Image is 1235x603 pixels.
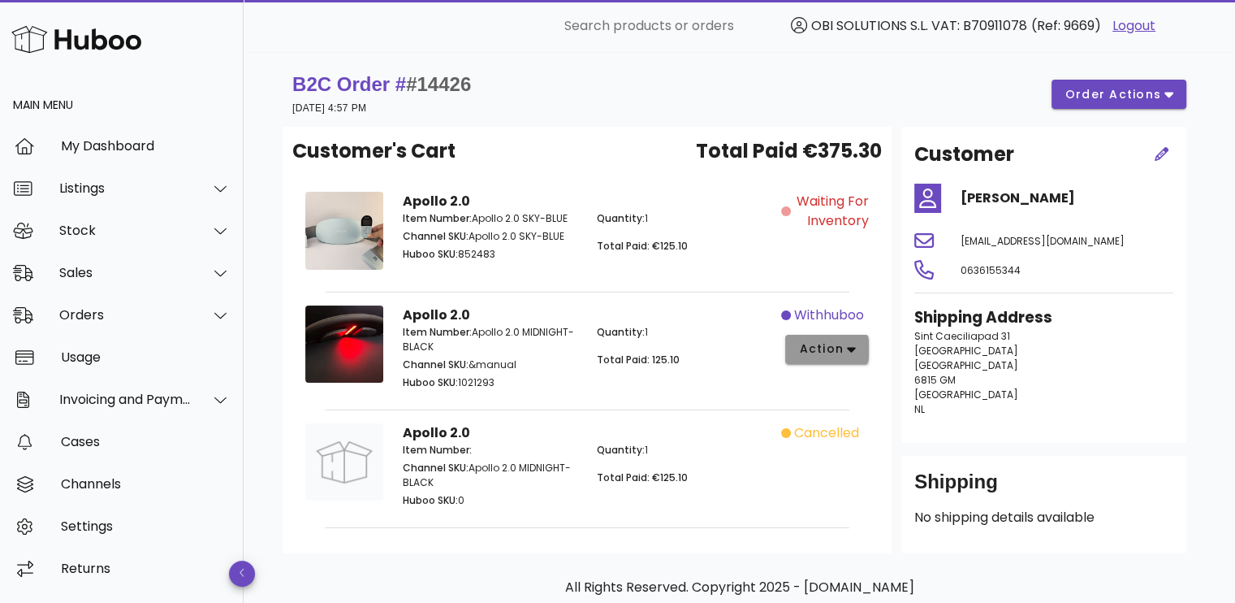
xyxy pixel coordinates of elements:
strong: Apollo 2.0 [403,306,470,324]
h3: Shipping Address [914,306,1173,329]
span: Item Number: [403,325,472,339]
span: withhuboo [794,306,864,325]
span: [EMAIL_ADDRESS][DOMAIN_NAME] [961,234,1125,248]
strong: Apollo 2.0 [403,192,470,210]
p: All Rights Reserved. Copyright 2025 - [DOMAIN_NAME] [296,578,1183,597]
img: Product Image [305,192,383,270]
span: 0636155344 [961,263,1021,277]
span: Sint Caeciliapad 31 [914,329,1010,343]
span: Total Paid: €125.10 [597,471,688,484]
span: Item Number: [403,211,472,225]
span: Total Paid €375.30 [696,137,882,166]
strong: Apollo 2.0 [403,423,470,442]
div: Settings [61,518,231,534]
div: Cases [61,434,231,449]
p: 1 [597,325,771,340]
span: Quantity: [597,211,645,225]
button: action [785,335,869,364]
div: Invoicing and Payments [59,392,192,407]
p: 1 [597,443,771,458]
a: Logout [1112,16,1155,36]
span: Item Number: [403,443,472,457]
div: Usage [61,349,231,365]
small: [DATE] 4:57 PM [292,102,366,114]
span: [GEOGRAPHIC_DATA] [914,358,1018,372]
span: OBI SOLUTIONS S.L. VAT: B70911078 [811,16,1027,35]
div: Channels [61,476,231,492]
div: My Dashboard [61,138,231,154]
p: 1 [597,211,771,226]
div: Listings [59,180,192,196]
p: Apollo 2.0 SKY-BLUE [403,211,577,226]
span: Huboo SKU: [403,375,458,389]
span: Total Paid: €125.10 [597,239,688,253]
span: Channel SKU: [403,358,469,371]
p: 0 [403,493,577,508]
p: 1021293 [403,375,577,390]
img: Product Image [305,306,383,384]
span: cancelled [794,423,859,443]
span: 6815 GM [914,373,956,387]
img: Product Image [305,423,383,501]
div: Returns [61,561,231,576]
div: Stock [59,223,192,238]
span: (Ref: 9669) [1031,16,1101,35]
span: [GEOGRAPHIC_DATA] [914,388,1018,401]
p: 852483 [403,247,577,262]
span: Waiting for Inventory [794,192,869,231]
h2: Customer [914,140,1014,169]
span: Channel SKU: [403,461,469,475]
button: order actions [1051,80,1186,109]
span: Huboo SKU: [403,493,458,507]
div: Orders [59,307,192,323]
span: [GEOGRAPHIC_DATA] [914,344,1018,358]
h4: [PERSON_NAME] [961,189,1173,208]
span: Total Paid: 125.10 [597,353,680,367]
span: order actions [1064,86,1162,103]
span: #14426 [406,73,471,95]
p: Apollo 2.0 MIDNIGHT-BLACK [403,461,577,490]
span: NL [914,402,925,416]
span: action [798,341,844,358]
div: Shipping [914,469,1173,508]
span: Huboo SKU: [403,247,458,261]
span: Channel SKU: [403,229,469,243]
p: No shipping details available [914,508,1173,527]
p: Apollo 2.0 MIDNIGHT-BLACK [403,325,577,354]
p: Apollo 2.0 SKY-BLUE [403,229,577,244]
img: Huboo Logo [11,22,141,57]
span: Customer's Cart [292,137,456,166]
p: &manual [403,358,577,372]
span: Quantity: [597,443,645,457]
span: Quantity: [597,325,645,339]
div: Sales [59,265,192,280]
strong: B2C Order # [292,73,471,95]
